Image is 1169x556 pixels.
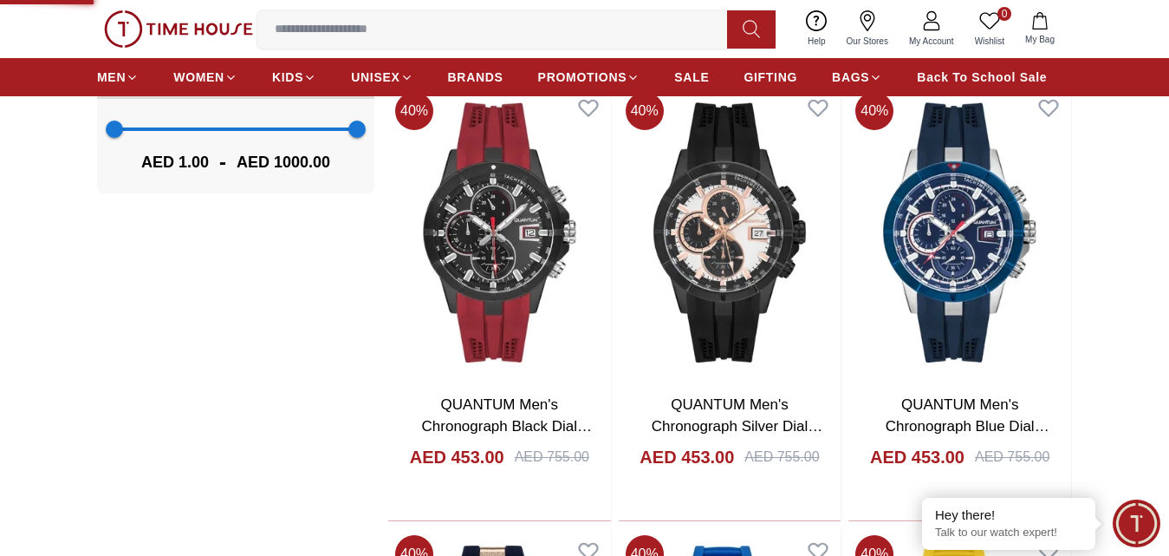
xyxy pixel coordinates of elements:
[448,62,503,93] a: BRANDS
[935,526,1082,540] p: Talk to our watch expert!
[744,447,819,468] div: AED 755.00
[209,148,237,176] span: -
[902,35,961,48] span: My Account
[626,92,664,130] span: 40 %
[515,447,589,468] div: AED 755.00
[968,35,1011,48] span: Wishlist
[886,396,1049,457] a: QUANTUM Men's Chronograph Blue Dial Watch - HNG893.399
[652,396,822,457] a: QUANTUM Men's Chronograph Silver Dial Watch - HNG893.631
[619,85,841,379] img: QUANTUM Men's Chronograph Silver Dial Watch - HNG893.631
[410,445,504,469] h4: AED 453.00
[997,7,1011,21] span: 0
[975,447,1049,468] div: AED 755.00
[797,7,836,51] a: Help
[848,85,1071,379] img: QUANTUM Men's Chronograph Blue Dial Watch - HNG893.399
[917,69,1047,86] span: Back To School Sale
[237,150,330,174] span: AED 1000.00
[855,92,893,130] span: 40 %
[870,445,964,469] h4: AED 453.00
[351,62,412,93] a: UNISEX
[272,62,316,93] a: KIDS
[674,69,709,86] span: SALE
[448,69,503,86] span: BRANDS
[1015,9,1065,49] button: My Bag
[104,10,253,48] img: ...
[836,7,899,51] a: Our Stores
[173,69,224,86] span: WOMEN
[744,69,797,86] span: GIFTING
[422,396,593,457] a: QUANTUM Men's Chronograph Black Dial Watch - HNG893.658
[173,62,237,93] a: WOMEN
[97,69,126,86] span: MEN
[538,62,640,93] a: PROMOTIONS
[351,69,399,86] span: UNISEX
[674,62,709,93] a: SALE
[801,35,833,48] span: Help
[395,92,433,130] span: 40 %
[141,150,209,174] span: AED 1.00
[840,35,895,48] span: Our Stores
[640,445,734,469] h4: AED 453.00
[832,62,882,93] a: BAGS
[388,85,611,379] img: QUANTUM Men's Chronograph Black Dial Watch - HNG893.658
[97,62,139,93] a: MEN
[272,69,303,86] span: KIDS
[538,69,627,86] span: PROMOTIONS
[832,69,869,86] span: BAGS
[935,507,1082,524] div: Hey there!
[744,62,797,93] a: GIFTING
[1113,500,1160,547] div: Chat Widget
[917,62,1047,93] a: Back To School Sale
[1018,33,1062,46] span: My Bag
[964,7,1015,51] a: 0Wishlist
